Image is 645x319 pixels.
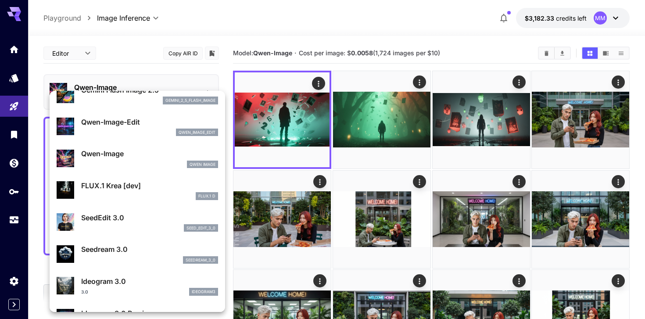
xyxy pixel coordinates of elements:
[192,289,215,295] p: ideogram3
[81,276,218,287] p: Ideogram 3.0
[198,193,215,199] p: FLUX.1 D
[57,177,218,204] div: FLUX.1 Krea [dev]FLUX.1 D
[57,272,218,299] div: Ideogram 3.03.0ideogram3
[57,209,218,236] div: SeedEdit 3.0seed_edit_3_0
[81,244,218,254] p: Seedream 3.0
[81,212,218,223] p: SeedEdit 3.0
[165,97,215,104] p: gemini_2_5_flash_image
[57,81,218,108] div: Gemini Flash Image 2.5gemini_2_5_flash_image
[81,117,218,127] p: Qwen-Image-Edit
[81,308,218,319] p: Ideogram 3.0 Remix
[57,240,218,267] div: Seedream 3.0seedream_3_0
[179,129,215,136] p: qwen_image_edit
[81,180,218,191] p: FLUX.1 Krea [dev]
[81,148,218,159] p: Qwen-Image
[57,145,218,172] div: Qwen-ImageQwen Image
[186,257,215,263] p: seedream_3_0
[186,225,215,231] p: seed_edit_3_0
[81,289,88,295] p: 3.0
[57,113,218,140] div: Qwen-Image-Editqwen_image_edit
[190,161,215,168] p: Qwen Image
